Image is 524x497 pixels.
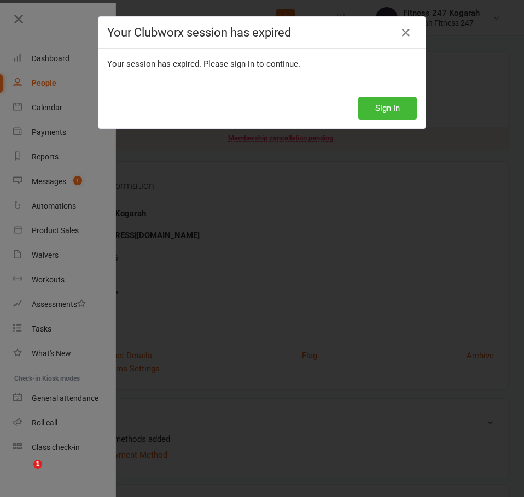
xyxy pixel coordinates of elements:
span: 1 [33,460,42,469]
button: Sign In [358,97,417,120]
span: Your session has expired. Please sign in to continue. [107,59,300,69]
h4: Your Clubworx session has expired [107,26,417,39]
a: Close [397,24,415,42]
iframe: Intercom live chat [11,460,37,486]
